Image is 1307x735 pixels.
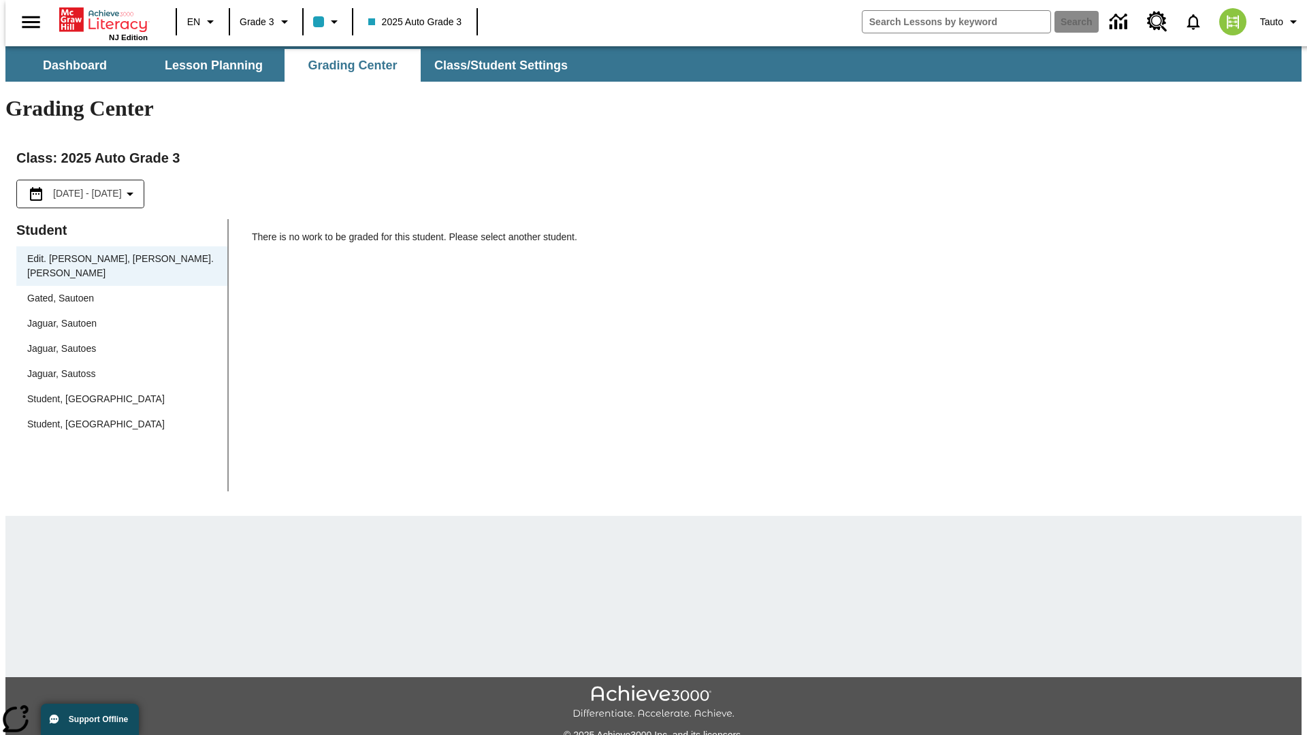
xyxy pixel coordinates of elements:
span: Gated, Sautoen [27,291,216,306]
span: EN [187,15,200,29]
div: Student, [GEOGRAPHIC_DATA] [16,387,227,412]
button: Dashboard [7,49,143,82]
svg: Collapse Date Range Filter [122,186,138,202]
a: Resource Center, Will open in new tab [1139,3,1176,40]
span: Support Offline [69,715,128,724]
div: Jaguar, Sautoss [16,361,227,387]
button: Class color is light blue. Change class color [308,10,348,34]
button: Grading Center [285,49,421,82]
button: Select the date range menu item [22,186,138,202]
input: search field [862,11,1050,33]
div: Edit. [PERSON_NAME], [PERSON_NAME]. [PERSON_NAME] [16,246,227,286]
div: Student, [GEOGRAPHIC_DATA] [16,412,227,437]
h2: Class : 2025 Auto Grade 3 [16,147,1291,169]
a: Notifications [1176,4,1211,39]
button: Language: EN, Select a language [181,10,225,34]
span: Jaguar, Sautoen [27,316,216,331]
div: SubNavbar [5,49,580,82]
a: Home [59,6,148,33]
span: [DATE] - [DATE] [53,186,122,201]
h1: Grading Center [5,96,1302,121]
span: NJ Edition [109,33,148,42]
span: Edit. [PERSON_NAME], [PERSON_NAME]. [PERSON_NAME] [27,252,216,280]
img: avatar image [1219,8,1246,35]
span: Student, [GEOGRAPHIC_DATA] [27,392,216,406]
p: There is no work to be graded for this student. Please select another student. [252,230,1291,255]
div: Home [59,5,148,42]
button: Profile/Settings [1255,10,1307,34]
a: Data Center [1101,3,1139,41]
button: Class/Student Settings [423,49,579,82]
button: Grade: Grade 3, Select a grade [234,10,298,34]
button: Support Offline [41,704,139,735]
button: Select a new avatar [1211,4,1255,39]
span: Student, [GEOGRAPHIC_DATA] [27,417,216,431]
span: 2025 Auto Grade 3 [368,15,462,29]
div: SubNavbar [5,46,1302,82]
span: Tauto [1260,15,1283,29]
div: Jaguar, Sautoen [16,311,227,336]
button: Open side menu [11,2,51,42]
img: Achieve3000 Differentiate Accelerate Achieve [572,685,735,720]
span: Jaguar, Sautoss [27,367,216,381]
button: Lesson Planning [146,49,282,82]
div: Gated, Sautoen [16,286,227,311]
p: Student [16,219,227,241]
div: Jaguar, Sautoes [16,336,227,361]
span: Grade 3 [240,15,274,29]
span: Jaguar, Sautoes [27,342,216,356]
